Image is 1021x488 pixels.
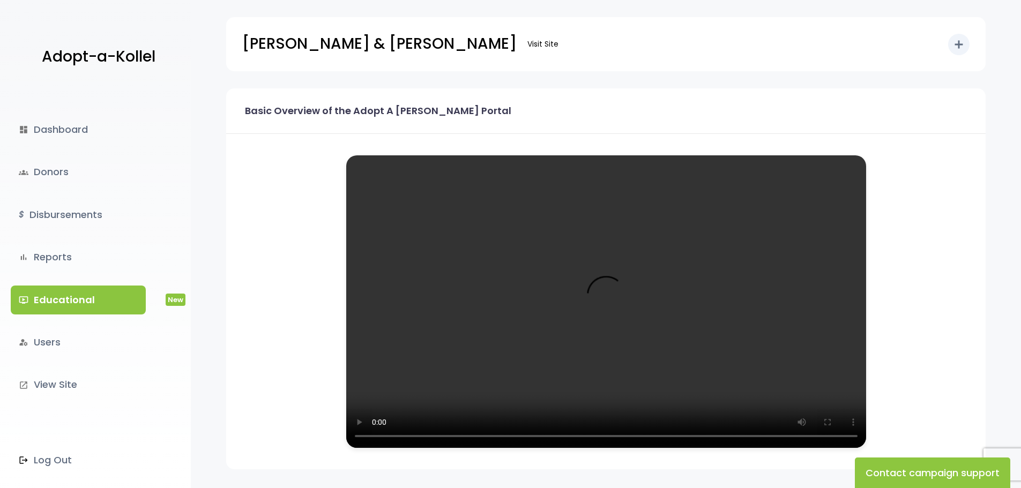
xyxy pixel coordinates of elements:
i: $ [19,207,24,223]
p: [PERSON_NAME] & [PERSON_NAME] [242,31,517,57]
a: groupsDonors [11,157,146,186]
p: Adopt-a-Kollel [42,43,155,70]
a: bar_chartReports [11,243,146,272]
span: New [166,294,185,306]
button: Contact campaign support [855,457,1010,488]
a: ondemand_videoEducationalNew [11,286,146,314]
button: add [948,34,970,55]
i: dashboard [19,125,28,134]
a: dashboardDashboard [11,115,146,144]
a: Adopt-a-Kollel [36,31,155,83]
span: Basic Overview of the Adopt A [PERSON_NAME] Portal [245,102,511,119]
i: launch [19,380,28,390]
i: manage_accounts [19,337,28,347]
a: Log Out [11,446,146,475]
a: Visit Site [522,34,564,55]
a: manage_accountsUsers [11,328,146,357]
i: add [952,38,965,51]
i: bar_chart [19,252,28,262]
a: launchView Site [11,370,146,399]
a: $Disbursements [11,200,146,229]
video: Your browser does not support the video tag. [346,155,866,448]
i: ondemand_video [19,295,28,305]
span: groups [19,168,28,177]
